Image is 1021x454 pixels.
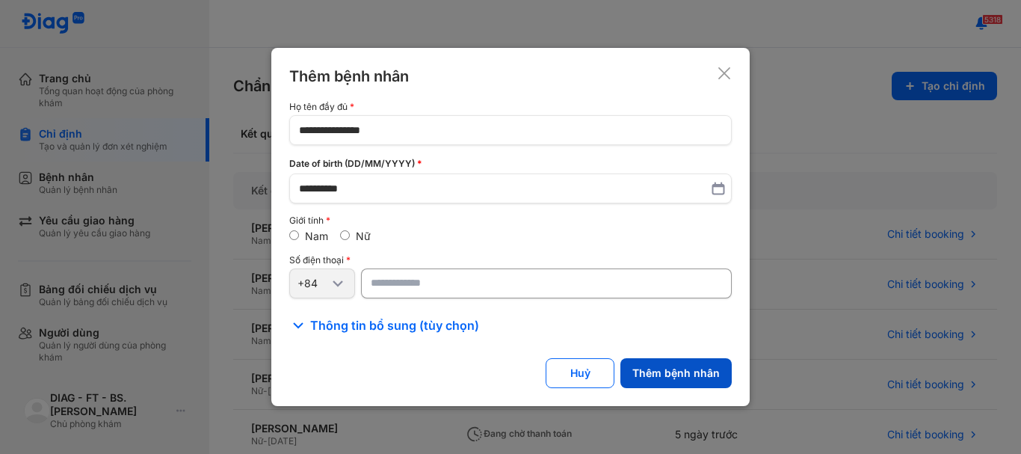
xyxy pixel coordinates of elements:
label: Nữ [356,230,371,242]
div: +84 [297,277,329,290]
div: Thêm bệnh nhân [289,66,409,87]
label: Nam [305,230,328,242]
div: Số điện thoại [289,255,732,266]
button: Huỷ [546,358,614,388]
div: Họ tên đầy đủ [289,102,732,112]
button: Thêm bệnh nhân [620,358,732,388]
div: Date of birth (DD/MM/YYYY) [289,157,732,171]
span: Thông tin bổ sung (tùy chọn) [310,316,479,334]
div: Giới tính [289,215,732,226]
